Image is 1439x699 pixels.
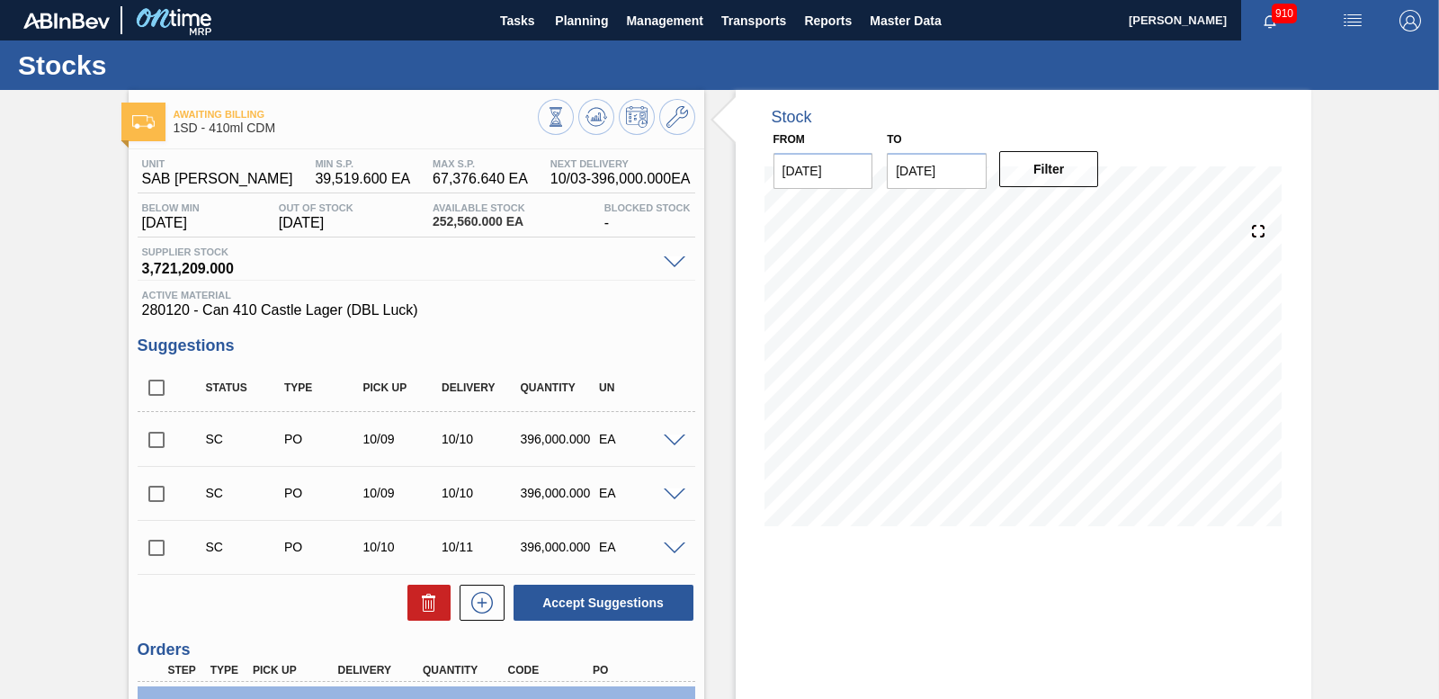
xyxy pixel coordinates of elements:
[174,121,538,135] span: 1SD - 410ml CDM
[773,133,805,146] label: From
[604,202,691,213] span: Blocked Stock
[594,540,681,554] div: EA
[433,215,525,229] span: 252,560.000 EA
[201,540,288,554] div: Suggestion Created
[772,108,812,127] div: Stock
[516,486,603,500] div: 396,000.000
[18,55,337,76] h1: Stocks
[887,133,901,146] label: to
[418,664,512,677] div: Quantity
[497,10,537,31] span: Tasks
[516,540,603,554] div: 396,000.000
[600,202,695,231] div: -
[433,158,528,169] span: MAX S.P.
[280,540,366,554] div: Purchase order
[550,158,691,169] span: Next Delivery
[142,302,691,318] span: 280120 - Can 410 Castle Lager (DBL Luck)
[132,115,155,129] img: Ícone
[505,583,695,623] div: Accept Suggestions
[142,215,200,231] span: [DATE]
[315,171,410,187] span: 39,519.600 EA
[773,153,873,189] input: mm/dd/yyyy
[359,540,445,554] div: 10/10/2025
[23,13,110,29] img: TNhmsLtSVTkK8tSr43FrP2fwEKptu5GPRR3wAAAABJRU5ErkJggg==
[142,246,655,257] span: Supplier Stock
[1342,10,1363,31] img: userActions
[626,10,703,31] span: Management
[201,381,288,394] div: Status
[1241,8,1299,33] button: Notifications
[433,171,528,187] span: 67,376.640 EA
[142,257,655,275] span: 3,721,209.000
[142,158,293,169] span: Unit
[334,664,427,677] div: Delivery
[619,99,655,135] button: Schedule Inventory
[451,585,505,621] div: New suggestion
[279,202,353,213] span: Out Of Stock
[315,158,410,169] span: MIN S.P.
[201,432,288,446] div: Suggestion Created
[804,10,852,31] span: Reports
[550,171,691,187] span: 10/03 - 396,000.000 EA
[248,664,342,677] div: Pick up
[721,10,786,31] span: Transports
[398,585,451,621] div: Delete Suggestions
[359,432,445,446] div: 10/09/2025
[142,202,200,213] span: Below Min
[1272,4,1297,23] span: 910
[359,486,445,500] div: 10/09/2025
[164,664,207,677] div: Step
[516,381,603,394] div: Quantity
[594,432,681,446] div: EA
[201,486,288,500] div: Suggestion Created
[588,664,682,677] div: PO
[142,171,293,187] span: SAB [PERSON_NAME]
[538,99,574,135] button: Stocks Overview
[138,336,695,355] h3: Suggestions
[138,641,695,659] h3: Orders
[280,381,366,394] div: Type
[437,381,523,394] div: Delivery
[514,585,693,621] button: Accept Suggestions
[870,10,941,31] span: Master Data
[999,151,1099,187] button: Filter
[659,99,695,135] button: Go to Master Data / General
[555,10,608,31] span: Planning
[516,432,603,446] div: 396,000.000
[578,99,614,135] button: Update Chart
[279,215,353,231] span: [DATE]
[504,664,597,677] div: Code
[594,486,681,500] div: EA
[437,432,523,446] div: 10/10/2025
[359,381,445,394] div: Pick up
[887,153,987,189] input: mm/dd/yyyy
[280,432,366,446] div: Purchase order
[174,109,538,120] span: Awaiting Billing
[280,486,366,500] div: Purchase order
[437,486,523,500] div: 10/10/2025
[594,381,681,394] div: UN
[1399,10,1421,31] img: Logout
[142,290,691,300] span: Active Material
[206,664,249,677] div: Type
[437,540,523,554] div: 10/11/2025
[433,202,525,213] span: Available Stock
